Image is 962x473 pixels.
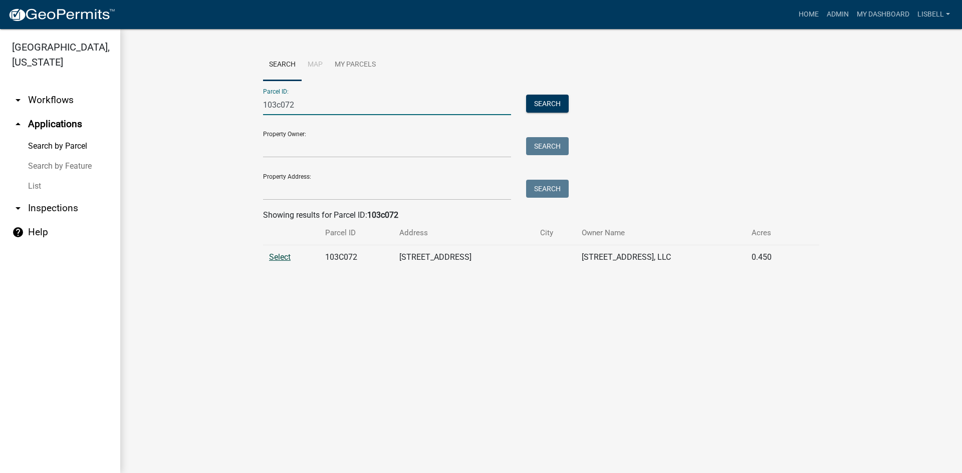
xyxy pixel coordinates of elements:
th: City [534,221,576,245]
td: 0.450 [746,245,799,270]
td: 103C072 [319,245,393,270]
button: Search [526,137,569,155]
i: help [12,226,24,238]
i: arrow_drop_down [12,202,24,214]
div: Showing results for Parcel ID: [263,209,819,221]
strong: 103c072 [367,210,398,220]
button: Search [526,95,569,113]
button: Search [526,180,569,198]
i: arrow_drop_up [12,118,24,130]
td: [STREET_ADDRESS], LLC [576,245,745,270]
a: My Parcels [329,49,382,81]
a: Home [795,5,823,24]
th: Acres [746,221,799,245]
a: Admin [823,5,853,24]
th: Address [393,221,534,245]
th: Parcel ID [319,221,393,245]
td: [STREET_ADDRESS] [393,245,534,270]
th: Owner Name [576,221,745,245]
a: Search [263,49,302,81]
a: lisbell [913,5,954,24]
i: arrow_drop_down [12,94,24,106]
a: Select [269,252,291,262]
a: My Dashboard [853,5,913,24]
